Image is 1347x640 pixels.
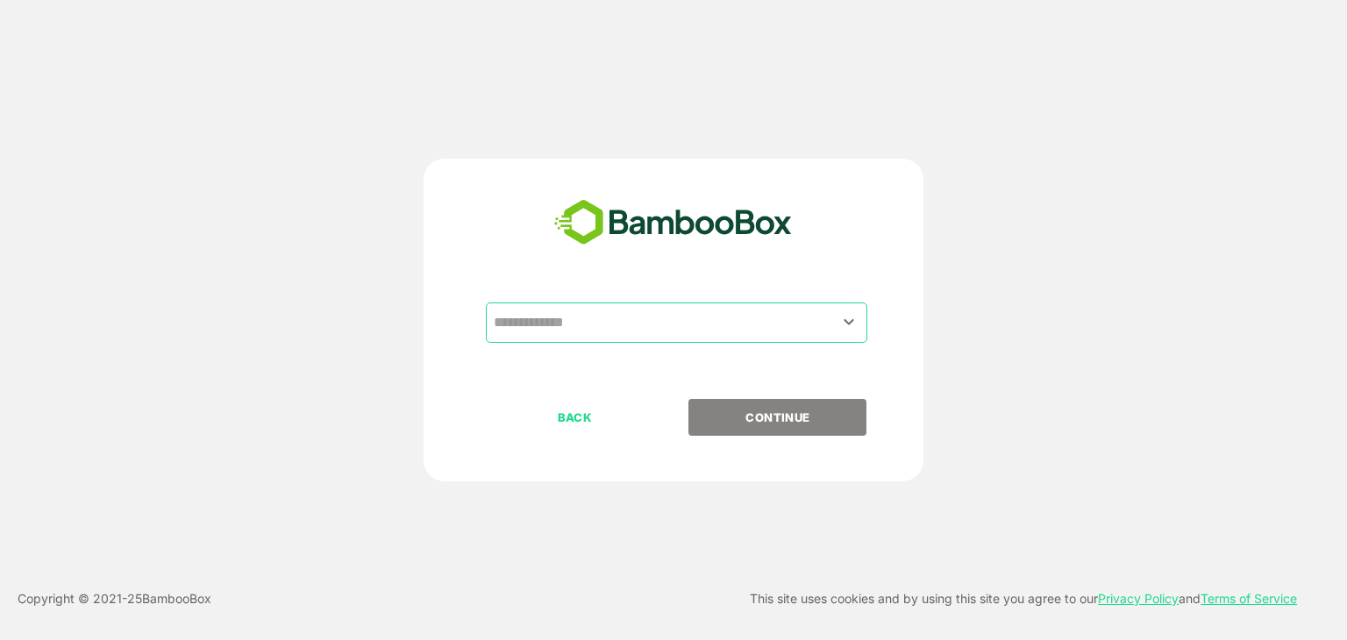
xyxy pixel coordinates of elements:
p: CONTINUE [690,408,866,427]
p: This site uses cookies and by using this site you agree to our and [750,588,1297,609]
p: BACK [488,408,663,427]
a: Terms of Service [1201,591,1297,606]
p: Copyright © 2021- 25 BambooBox [18,588,211,609]
img: bamboobox [545,194,802,252]
a: Privacy Policy [1098,591,1179,606]
button: CONTINUE [688,399,866,436]
button: BACK [486,399,664,436]
button: Open [837,310,861,334]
